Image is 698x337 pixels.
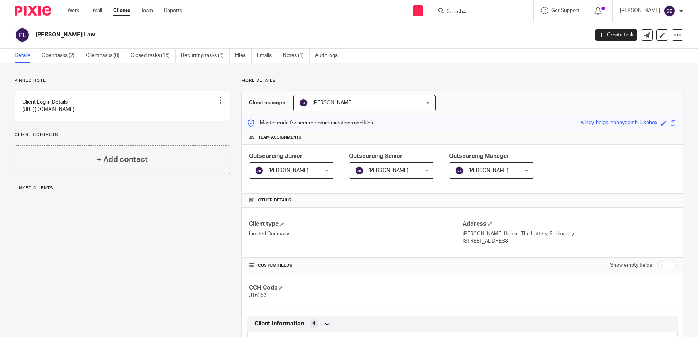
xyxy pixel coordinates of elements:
p: Client contacts [15,132,230,138]
img: svg%3E [299,98,308,107]
h4: CCH Code [249,284,462,292]
span: Outsourcing Junior [249,153,303,159]
input: Search [446,9,511,15]
h4: CUSTOM FIELDS [249,263,462,268]
img: svg%3E [255,166,264,175]
p: [PERSON_NAME] House, The Lottery, Redmarley [463,230,676,237]
span: [PERSON_NAME] [268,168,308,173]
h4: Address [463,220,676,228]
p: [PERSON_NAME] [620,7,660,14]
p: Pinned note [15,78,230,84]
span: [PERSON_NAME] [468,168,509,173]
a: Emails [257,49,277,63]
span: J16353 [249,293,266,298]
a: Client tasks (0) [86,49,125,63]
span: Client Information [254,320,304,328]
a: Closed tasks (16) [131,49,176,63]
span: [PERSON_NAME] [368,168,409,173]
h3: Client manager [249,99,286,106]
h2: [PERSON_NAME] Law [35,31,474,39]
a: Team [141,7,153,14]
h4: + Add contact [97,154,148,165]
p: More details [241,78,683,84]
img: svg%3E [15,27,30,43]
span: Outsourcing Manager [449,153,509,159]
a: Recurring tasks (3) [181,49,230,63]
a: Files [235,49,252,63]
a: Create task [595,29,637,41]
label: Show empty fields [610,262,652,269]
h4: Client type [249,220,462,228]
a: Details [15,49,36,63]
a: Email [90,7,102,14]
a: Work [68,7,79,14]
p: Master code for secure communications and files [247,119,373,127]
div: windy-beige-honeycomb-jukebox [581,119,657,127]
span: Get Support [551,8,579,13]
p: Linked clients [15,185,230,191]
a: Notes (1) [283,49,310,63]
span: Team assignments [258,135,302,140]
a: Clients [113,7,130,14]
img: svg%3E [664,5,675,17]
img: svg%3E [455,166,464,175]
span: Outsourcing Senior [349,153,403,159]
span: Other details [258,197,291,203]
a: Audit logs [315,49,343,63]
img: Pixie [15,6,51,16]
span: [PERSON_NAME] [312,100,353,105]
img: svg%3E [355,166,364,175]
p: Limited Company [249,230,462,237]
a: Reports [164,7,182,14]
p: [STREET_ADDRESS] [463,237,676,245]
span: 4 [312,320,315,327]
a: Open tasks (2) [42,49,80,63]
